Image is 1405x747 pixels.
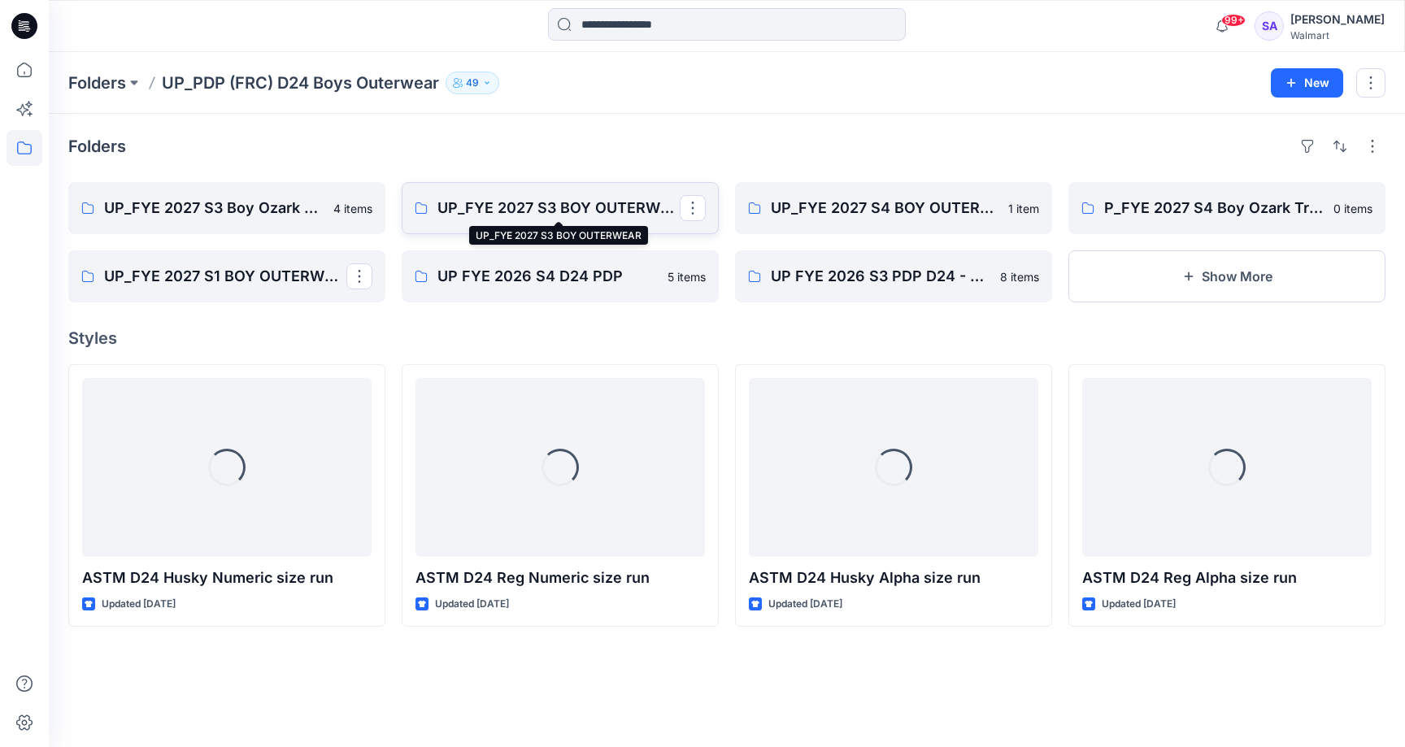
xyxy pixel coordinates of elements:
a: P_FYE 2027 S4 Boy Ozark Trail0 items [1068,182,1385,234]
p: ASTM D24 Husky Numeric size run [82,567,372,589]
p: 1 item [1008,200,1039,217]
button: 49 [446,72,499,94]
p: Updated [DATE] [435,596,509,613]
p: Updated [DATE] [1102,596,1176,613]
p: ASTM D24 Husky Alpha size run [749,567,1038,589]
p: UP_FYE 2027 S4 BOY OUTERWEAR [771,197,998,219]
a: UP FYE 2026 S4 D24 PDP5 items [402,250,719,302]
a: UP_FYE 2027 S4 BOY OUTERWEAR1 item [735,182,1052,234]
p: UP_FYE 2027 S1 BOY OUTERWEAR [104,265,346,288]
p: Updated [DATE] [102,596,176,613]
h4: Styles [68,328,1385,348]
p: P_FYE 2027 S4 Boy Ozark Trail [1104,197,1324,219]
div: Walmart [1290,29,1385,41]
p: 5 items [668,268,706,285]
a: UP_FYE 2027 S1 BOY OUTERWEAR [68,250,385,302]
a: UP_FYE 2027 S3 BOY OUTERWEAR [402,182,719,234]
h4: Folders [68,137,126,156]
p: ASTM D24 Reg Alpha size run [1082,567,1372,589]
a: UP_FYE 2027 S3 Boy Ozark Trail4 items [68,182,385,234]
p: UP FYE 2026 S3 PDP D24 - Ozark Trail [771,265,990,288]
p: UP_FYE 2027 S3 BOY OUTERWEAR [437,197,680,219]
p: 0 items [1333,200,1372,217]
p: 8 items [1000,268,1039,285]
p: 49 [466,74,479,92]
a: UP FYE 2026 S3 PDP D24 - Ozark Trail8 items [735,250,1052,302]
button: New [1271,68,1343,98]
div: [PERSON_NAME] [1290,10,1385,29]
p: UP_FYE 2027 S3 Boy Ozark Trail [104,197,324,219]
p: UP_PDP (FRC) D24 Boys Outerwear [162,72,439,94]
p: 4 items [333,200,372,217]
p: ASTM D24 Reg Numeric size run [415,567,705,589]
span: 99+ [1221,14,1246,27]
div: SA [1255,11,1284,41]
p: UP FYE 2026 S4 D24 PDP [437,265,658,288]
button: Show More [1068,250,1385,302]
a: Folders [68,72,126,94]
p: Updated [DATE] [768,596,842,613]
